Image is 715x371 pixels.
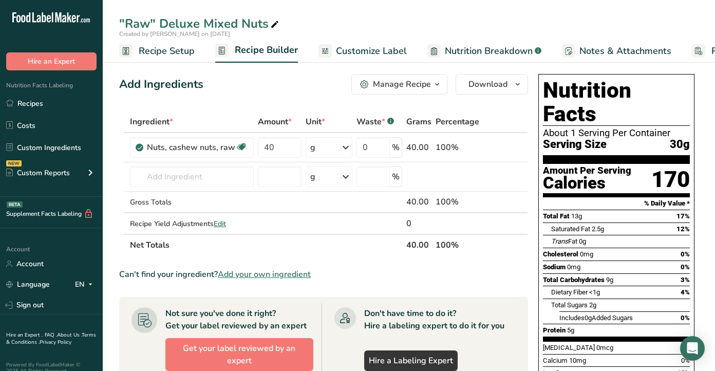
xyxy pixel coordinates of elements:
div: Recipe Yield Adjustments [130,218,254,229]
div: Add Ingredients [119,76,203,93]
span: 0% [681,250,690,258]
span: Serving Size [543,138,607,151]
div: 100% [436,196,479,208]
span: 0g [585,314,592,322]
a: Notes & Attachments [562,40,671,63]
div: EN [75,279,97,291]
th: Net Totals [128,234,404,255]
span: Nutrition Breakdown [445,44,533,58]
i: Trans [551,237,568,245]
span: 10mg [569,357,586,364]
a: About Us . [57,331,82,339]
div: 40.00 [406,196,431,208]
button: Manage Recipe [351,74,447,95]
span: Download [468,78,507,90]
a: Recipe Setup [119,40,195,63]
span: 17% [676,212,690,220]
span: Includes Added Sugars [559,314,633,322]
span: 0% [681,263,690,271]
span: Recipe Builder [235,43,298,57]
div: Nuts, cashew nuts, raw [147,141,235,154]
div: Open Intercom Messenger [680,336,705,361]
a: Customize Label [318,40,407,63]
span: 4% [681,288,690,296]
div: Can't find your ingredient? [119,268,528,281]
a: Terms & Conditions . [6,331,96,346]
span: 0mg [567,263,580,271]
span: Amount [258,116,292,128]
span: Protein [543,326,566,334]
div: 40.00 [406,141,431,154]
div: Gross Totals [130,197,254,208]
div: About 1 Serving Per Container [543,128,690,138]
span: [MEDICAL_DATA] [543,344,595,351]
span: Ingredient [130,116,173,128]
input: Add Ingredient [130,166,254,187]
span: 0mcg [596,344,613,351]
span: 13g [571,212,582,220]
a: FAQ . [45,331,57,339]
span: 5g [567,326,574,334]
div: Custom Reports [6,168,70,178]
span: 9g [606,276,613,284]
div: g [310,141,315,154]
div: "Raw" Deluxe Mixed Nuts [119,14,281,33]
span: Unit [306,116,325,128]
a: Language [6,275,50,293]
th: 40.00 [404,234,434,255]
span: 3% [681,276,690,284]
span: Edit [214,219,226,229]
span: Total Fat [543,212,570,220]
span: Calcium [543,357,568,364]
span: Cholesterol [543,250,578,258]
button: Hire an Expert [6,52,97,70]
div: Waste [356,116,394,128]
div: 170 [651,166,690,193]
a: Recipe Builder [215,39,298,63]
span: Saturated Fat [551,225,590,233]
span: Dietary Fiber [551,288,588,296]
span: <1g [589,288,600,296]
a: Nutrition Breakdown [427,40,541,63]
span: 0% [681,314,690,322]
div: 0 [406,217,431,230]
div: 100% [436,141,479,154]
span: Add your own ingredient [218,268,311,281]
span: Percentage [436,116,479,128]
div: NEW [6,160,22,166]
div: Manage Recipe [373,78,431,90]
h1: Nutrition Facts [543,79,690,126]
span: Notes & Attachments [579,44,671,58]
a: Hire a Labeling Expert [364,350,458,371]
button: Download [456,74,528,95]
span: 0g [579,237,586,245]
span: Get your label reviewed by an expert [170,342,309,367]
span: Total Carbohydrates [543,276,605,284]
div: g [310,171,315,183]
span: Recipe Setup [139,44,195,58]
span: Created by [PERSON_NAME] on [DATE] [119,30,230,38]
span: Grams [406,116,431,128]
span: Fat [551,237,577,245]
span: Sodium [543,263,566,271]
div: Amount Per Serving [543,166,631,176]
span: 0% [681,357,690,364]
div: BETA [7,201,23,208]
div: Calories [543,176,631,191]
span: Customize Label [336,44,407,58]
span: 12% [676,225,690,233]
span: 2.5g [592,225,604,233]
th: 100% [434,234,481,255]
a: Privacy Policy [40,339,71,346]
button: Get your label reviewed by an expert [165,338,313,371]
div: Not sure you've done it right? Get your label reviewed by an expert [165,307,307,332]
span: Total Sugars [551,301,588,309]
a: Hire an Expert . [6,331,43,339]
span: 2g [589,301,596,309]
div: Don't have time to do it? Hire a labeling expert to do it for you [364,307,504,332]
section: % Daily Value * [543,197,690,210]
span: 0mg [580,250,593,258]
span: 30g [670,138,690,151]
